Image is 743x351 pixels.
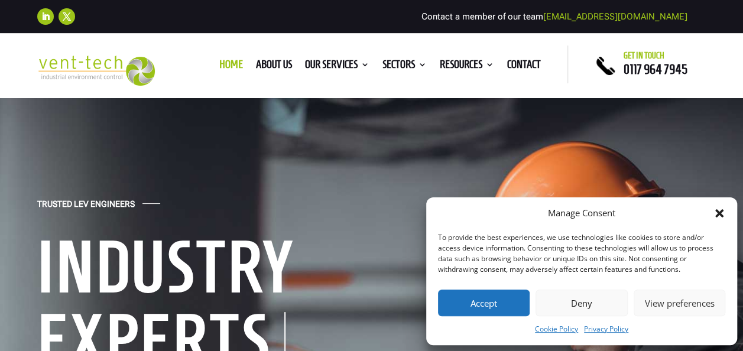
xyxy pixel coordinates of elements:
[256,60,292,73] a: About us
[535,322,578,336] a: Cookie Policy
[219,60,243,73] a: Home
[37,56,155,86] img: 2023-09-27T08_35_16.549ZVENT-TECH---Clear-background
[624,51,664,60] span: Get in touch
[438,232,724,275] div: To provide the best experiences, we use technologies like cookies to store and/or access device i...
[438,290,530,316] button: Accept
[59,8,75,25] a: Follow on X
[543,11,687,22] a: [EMAIL_ADDRESS][DOMAIN_NAME]
[507,60,541,73] a: Contact
[584,322,628,336] a: Privacy Policy
[536,290,627,316] button: Deny
[548,206,615,220] div: Manage Consent
[37,199,135,215] h4: Trusted LEV Engineers
[421,11,687,22] span: Contact a member of our team
[634,290,725,316] button: View preferences
[305,60,369,73] a: Our Services
[37,230,404,310] h1: Industry
[440,60,494,73] a: Resources
[624,62,687,76] a: 0117 964 7945
[713,207,725,219] div: Close dialog
[37,8,54,25] a: Follow on LinkedIn
[382,60,427,73] a: Sectors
